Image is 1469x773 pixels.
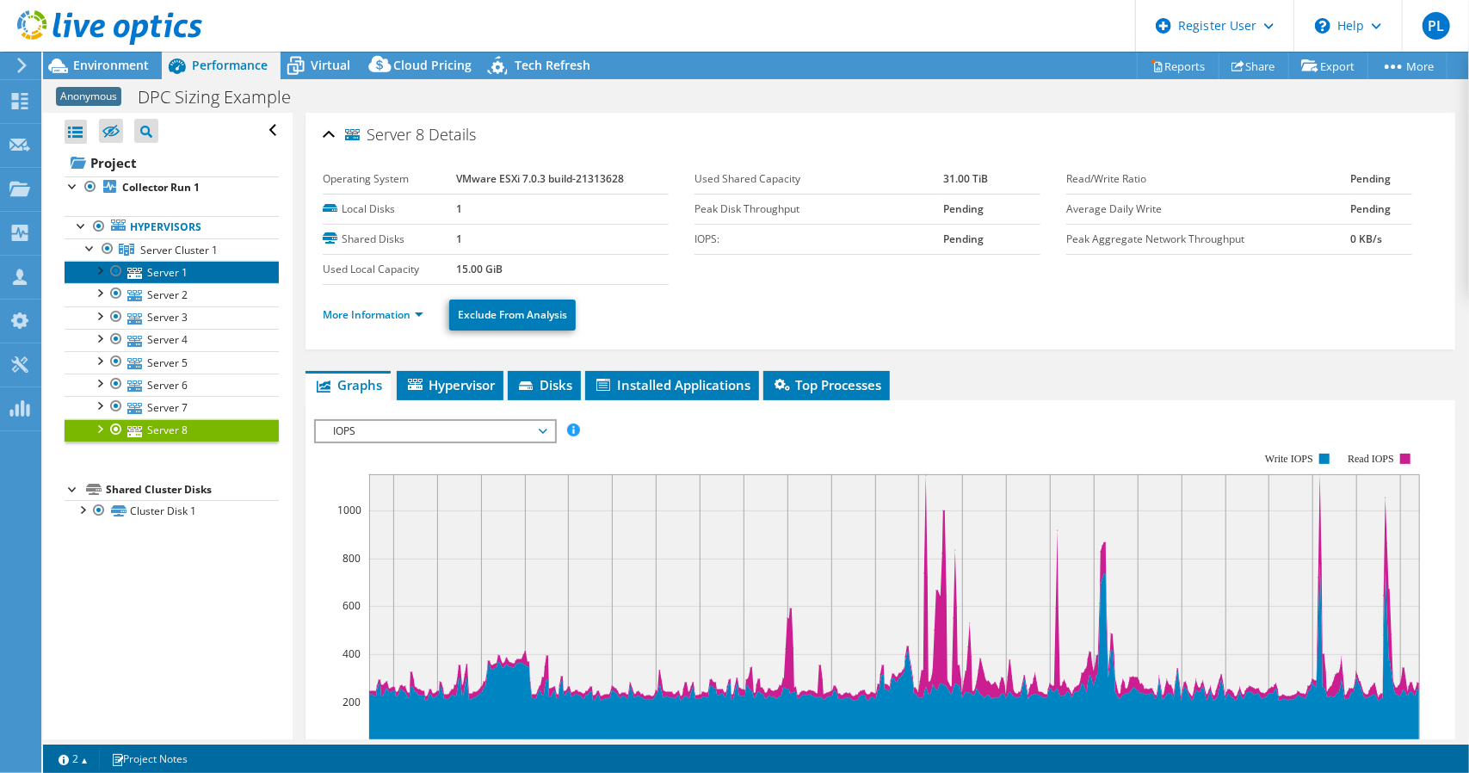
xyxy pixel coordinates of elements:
a: 2 [46,748,100,770]
a: More [1367,53,1447,79]
label: Local Disks [323,201,456,218]
b: 0 KB/s [1350,232,1382,246]
span: Installed Applications [594,376,750,393]
a: Export [1288,53,1368,79]
b: Collector Run 1 [122,180,200,195]
span: Details [429,124,476,145]
a: Reports [1137,53,1219,79]
a: Server 8 [65,419,279,442]
b: 15.00 GiB [456,262,503,276]
span: Anonymous [56,87,121,106]
span: Graphs [314,376,382,393]
span: Tech Refresh [515,57,590,73]
b: 1 [456,201,462,216]
label: Peak Aggregate Network Throughput [1066,231,1350,248]
span: Virtual [311,57,350,73]
b: Pending [1350,201,1391,216]
label: Operating System [323,170,456,188]
a: Server 4 [65,329,279,351]
text: 400 [343,646,361,661]
a: Project [65,149,279,176]
a: Server 1 [65,261,279,283]
span: Cloud Pricing [393,57,472,73]
span: Environment [73,57,149,73]
span: Server 8 [345,127,424,144]
text: 800 [343,551,361,566]
b: Pending [943,232,984,246]
a: Project Notes [99,748,200,770]
b: Pending [943,201,984,216]
svg: \n [1315,18,1330,34]
label: IOPS: [694,231,943,248]
b: Pending [1350,171,1391,186]
label: Used Shared Capacity [694,170,943,188]
a: Collector Run 1 [65,176,279,199]
a: Cluster Disk 1 [65,500,279,523]
label: Shared Disks [323,231,456,248]
span: Performance [192,57,268,73]
a: More Information [323,307,423,322]
a: Server 6 [65,374,279,396]
a: Exclude From Analysis [449,300,576,331]
div: Shared Cluster Disks [106,479,279,500]
a: Server Cluster 1 [65,238,279,261]
span: Disks [516,376,572,393]
h1: DPC Sizing Example [130,88,318,107]
a: Hypervisors [65,216,279,238]
b: VMware ESXi 7.0.3 build-21313628 [456,171,624,186]
label: Peak Disk Throughput [694,201,943,218]
a: Server 3 [65,306,279,329]
span: Server Cluster 1 [140,243,218,257]
label: Average Daily Write [1066,201,1350,218]
b: 31.00 TiB [943,171,988,186]
text: 1000 [337,503,361,517]
span: Hypervisor [405,376,495,393]
text: Read IOPS [1348,453,1394,465]
text: 200 [343,695,361,709]
a: Share [1219,53,1289,79]
b: 1 [456,232,462,246]
label: Read/Write Ratio [1066,170,1350,188]
span: IOPS [324,421,546,442]
span: Top Processes [772,376,881,393]
span: PL [1423,12,1450,40]
a: Server 7 [65,396,279,418]
a: Server 5 [65,351,279,374]
text: Write IOPS [1265,453,1313,465]
label: Used Local Capacity [323,261,456,278]
a: Server 2 [65,283,279,306]
text: 600 [343,598,361,613]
